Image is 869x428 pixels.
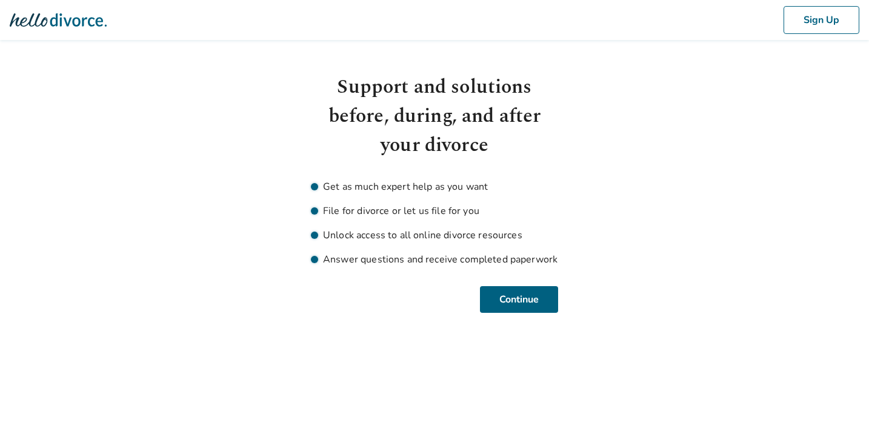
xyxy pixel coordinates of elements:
li: Answer questions and receive completed paperwork [311,252,558,267]
li: Get as much expert help as you want [311,179,558,194]
h1: Support and solutions before, during, and after your divorce [311,73,558,160]
button: Continue [480,286,558,313]
button: Sign Up [784,6,859,34]
li: File for divorce or let us file for you [311,204,558,218]
img: Hello Divorce Logo [10,8,107,32]
li: Unlock access to all online divorce resources [311,228,558,242]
